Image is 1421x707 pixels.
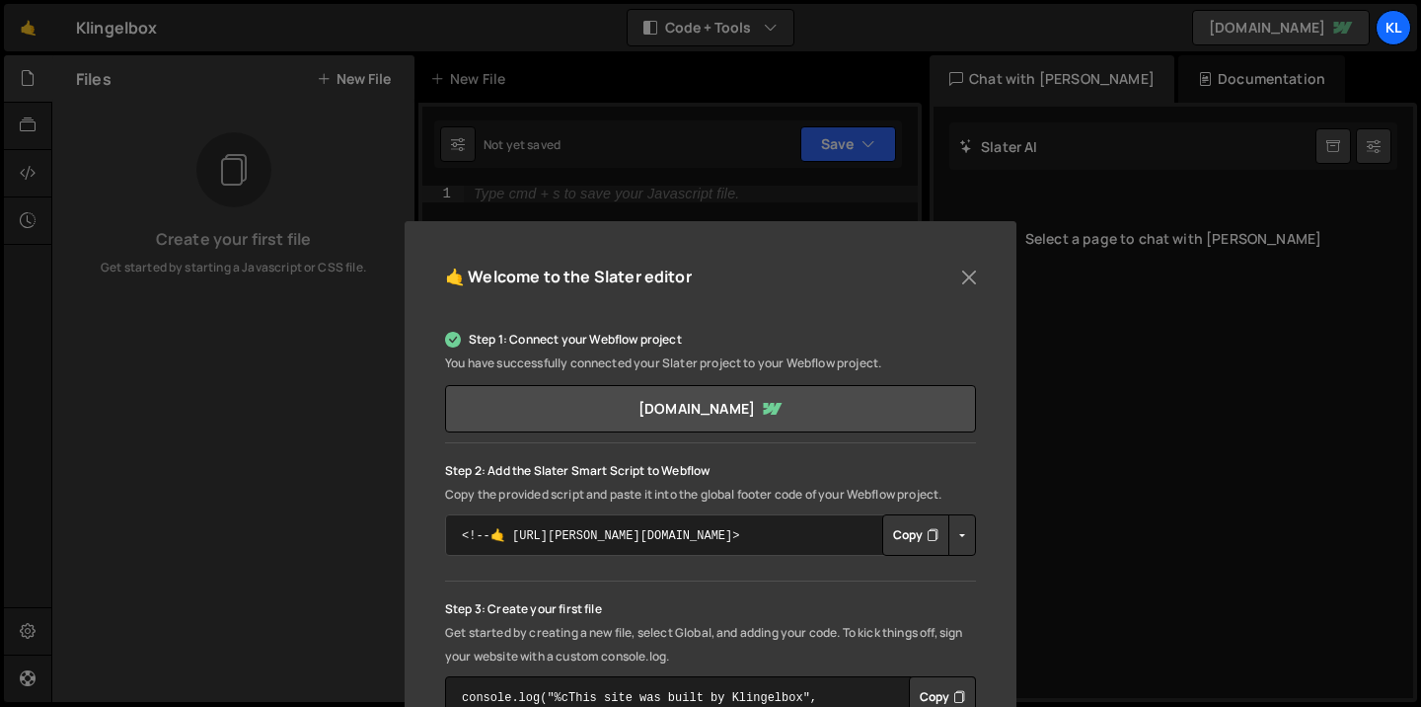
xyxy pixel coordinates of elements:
p: Step 1: Connect your Webflow project [445,328,976,352]
a: Kl [1376,10,1411,45]
textarea: <!--🤙 [URL][PERSON_NAME][DOMAIN_NAME]> <script>document.addEventListener("DOMContentLoaded", func... [445,514,976,556]
p: You have successfully connected your Slater project to your Webflow project. [445,352,976,375]
div: Button group with nested dropdown [882,514,976,556]
p: Copy the provided script and paste it into the global footer code of your Webflow project. [445,483,976,507]
button: Copy [882,514,949,556]
p: Step 3: Create your first file [445,597,976,621]
p: Step 2: Add the Slater Smart Script to Webflow [445,459,976,483]
h5: 🤙 Welcome to the Slater editor [445,262,692,292]
p: Get started by creating a new file, select Global, and adding your code. To kick things off, sign... [445,621,976,668]
a: [DOMAIN_NAME] [445,385,976,432]
button: Close [954,263,984,292]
